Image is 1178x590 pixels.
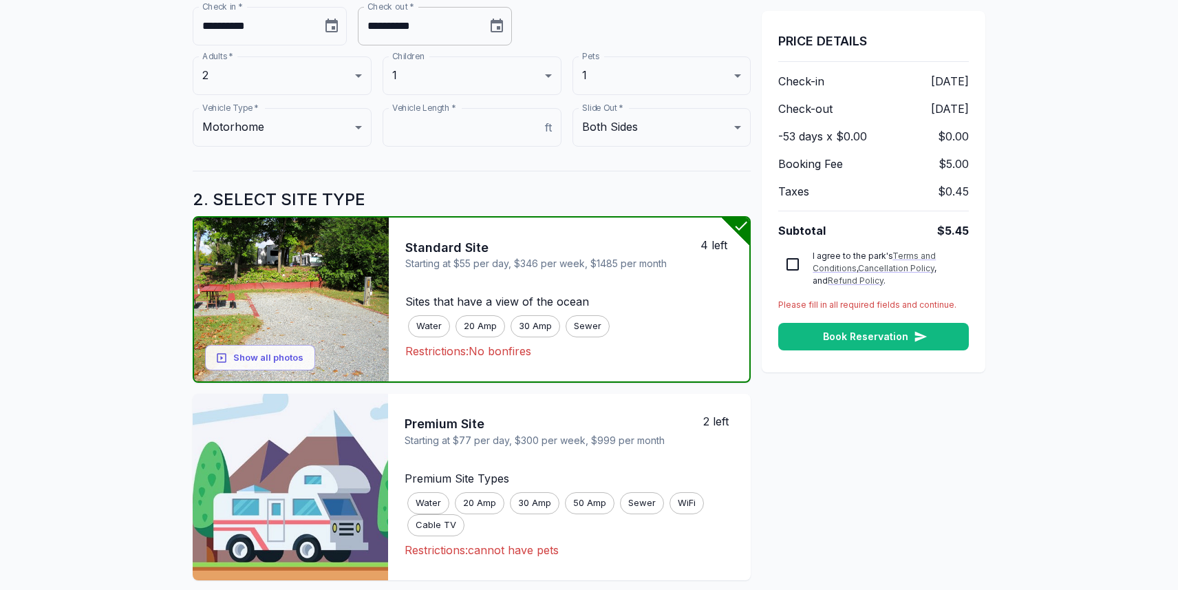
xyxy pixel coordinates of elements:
span: Sewer [566,319,609,333]
label: Check in [202,1,243,12]
span: Taxes [778,183,809,200]
span: Water [409,319,449,333]
span: $5.00 [939,156,969,172]
button: Book Reservation [778,323,969,351]
label: Slide Out [582,102,623,114]
span: [DATE] [931,73,969,89]
p: Restrictions: No bonfires [405,343,733,359]
span: 30 Amp [511,496,559,510]
div: 2 [193,56,372,95]
img: Standard Site [194,218,389,382]
span: 2 left [703,414,740,428]
div: 1 [383,56,561,95]
h6: PRICE DETAILS [778,33,969,50]
span: Starting at $77 per day, $300 per week, $999 per month [405,433,703,448]
label: Adults [202,50,233,62]
a: Refund Policy [828,275,883,286]
label: Children [392,50,425,62]
span: $5.45 [937,222,969,239]
label: Vehicle Type [202,102,259,114]
label: Vehicle Length [392,102,456,114]
span: Booking Fee [778,156,843,172]
span: 50 Amp [566,496,614,510]
span: Starting at $55 per day, $346 per week, $1485 per month [405,256,701,271]
span: WiFi [670,496,703,510]
span: Check-out [778,101,833,117]
p: Premium Site Types [405,470,734,487]
span: Premium Site [405,416,703,433]
a: Cancellation Policy [858,263,934,273]
button: Choose date, selected date is Dec 19, 2025 [318,12,345,40]
div: Both Sides [572,108,751,147]
p: ft [545,119,552,136]
span: Subtotal [778,222,826,239]
span: Cable TV [408,518,464,532]
button: Show all photos [205,345,315,370]
span: 30 Amp [511,319,559,333]
span: Sewer [621,496,663,510]
span: $0.00 [938,128,969,145]
span: 4 left [700,238,738,252]
span: Check-in [778,73,824,89]
span: $0.45 [938,183,969,200]
label: Pets [582,50,599,62]
div: Motorhome [193,108,372,147]
p: Sites that have a view of the ocean [405,293,733,310]
h5: 2. SELECT SITE TYPE [193,182,751,216]
span: 20 Amp [456,496,504,510]
span: I agree to the park's , , and . [813,251,939,286]
span: Water [408,496,449,510]
p: Please fill in all required fields and continue. [778,298,969,312]
a: Terms and Conditions [813,251,936,273]
button: Choose date, selected date is Oct 27, 2025 [483,12,511,40]
div: 1 [572,56,751,95]
p: Restrictions: cannot have pets [405,542,734,558]
span: -53 days x $0.00 [778,128,867,145]
img: Premium Site [193,394,388,580]
span: Standard Site [405,240,701,257]
span: 20 Amp [456,319,504,333]
label: Check out [367,1,414,12]
span: [DATE] [931,101,969,117]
